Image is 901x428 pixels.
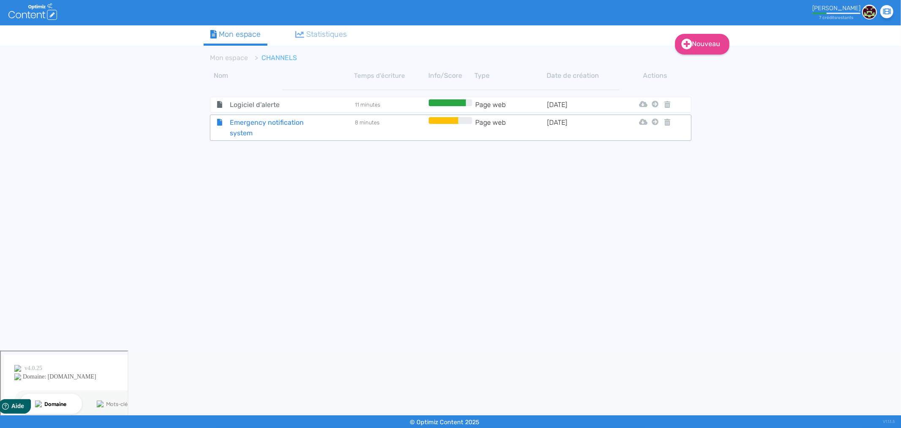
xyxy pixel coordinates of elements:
[289,25,354,44] a: Statistiques
[204,25,268,46] a: Mon espace
[210,29,261,40] div: Mon espace
[650,71,661,81] th: Actions
[22,22,95,29] div: Domaine: [DOMAIN_NAME]
[295,29,347,40] div: Statistiques
[14,22,20,29] img: website_grey.svg
[852,15,854,20] span: s
[812,5,860,12] div: [PERSON_NAME]
[43,7,56,14] span: Aide
[248,53,297,63] li: CHANNELS
[474,99,547,110] td: Page web
[34,49,41,56] img: tab_domain_overview_orange.svg
[354,117,427,138] td: 8 minutes
[14,14,20,20] img: logo_orange.svg
[474,117,547,138] td: Page web
[354,99,427,110] td: 11 minutes
[547,71,619,81] th: Date de création
[862,5,877,19] img: 13f2eaff85d0f122c5f3a43cc6475a25
[105,50,129,55] div: Mots-clés
[819,15,854,20] small: 7 crédit restant
[547,117,619,138] td: [DATE]
[475,71,547,81] th: Type
[210,71,354,81] th: Nom
[883,415,895,428] div: V1.13.5
[204,48,626,68] nav: breadcrumb
[354,71,427,81] th: Temps d'écriture
[210,54,248,62] a: Mon espace
[410,419,479,426] small: © Optimiz Content 2025
[547,99,619,110] td: [DATE]
[24,14,41,20] div: v 4.0.25
[44,50,65,55] div: Domaine
[675,34,730,55] a: Nouveau
[96,49,103,56] img: tab_keywords_by_traffic_grey.svg
[835,15,837,20] span: s
[427,71,475,81] th: Info/Score
[223,99,318,110] span: Logiciel d'alerte
[223,117,318,138] span: Emergency notification system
